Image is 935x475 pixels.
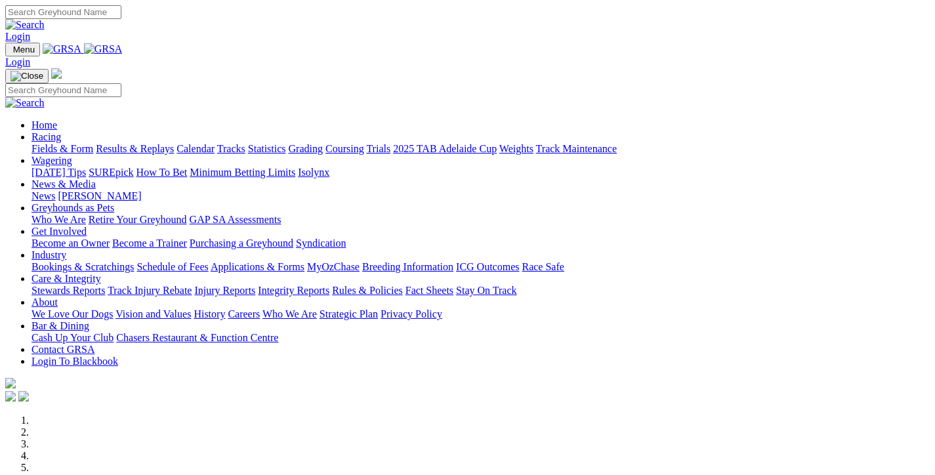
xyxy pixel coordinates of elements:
img: logo-grsa-white.png [51,68,62,79]
a: Cash Up Your Club [31,332,114,343]
a: Become an Owner [31,237,110,249]
a: ICG Outcomes [456,261,519,272]
a: Contact GRSA [31,344,94,355]
a: Stay On Track [456,285,516,296]
a: Coursing [325,143,364,154]
a: Retire Your Greyhound [89,214,187,225]
a: Stewards Reports [31,285,105,296]
div: Care & Integrity [31,285,930,297]
div: Racing [31,143,930,155]
a: Track Maintenance [536,143,617,154]
div: Industry [31,261,930,273]
a: About [31,297,58,308]
a: Strategic Plan [320,308,378,320]
a: Bookings & Scratchings [31,261,134,272]
a: Login To Blackbook [31,356,118,367]
a: SUREpick [89,167,133,178]
span: Menu [13,45,35,54]
a: Syndication [296,237,346,249]
a: MyOzChase [307,261,360,272]
a: Results & Replays [96,143,174,154]
div: News & Media [31,190,930,202]
a: Home [31,119,57,131]
img: twitter.svg [18,391,29,402]
img: Close [10,71,43,81]
a: Race Safe [522,261,564,272]
a: News [31,190,55,201]
a: Trials [366,143,390,154]
a: Become a Trainer [112,237,187,249]
a: Chasers Restaurant & Function Centre [116,332,278,343]
a: Care & Integrity [31,273,101,284]
a: Schedule of Fees [136,261,208,272]
div: Bar & Dining [31,332,930,344]
img: facebook.svg [5,391,16,402]
div: Get Involved [31,237,930,249]
input: Search [5,83,121,97]
a: Wagering [31,155,72,166]
div: Greyhounds as Pets [31,214,930,226]
a: How To Bet [136,167,188,178]
a: Statistics [248,143,286,154]
a: Isolynx [298,167,329,178]
a: History [194,308,225,320]
a: Login [5,31,30,42]
a: Breeding Information [362,261,453,272]
a: Fields & Form [31,143,93,154]
img: Search [5,97,45,109]
a: Get Involved [31,226,87,237]
img: GRSA [43,43,81,55]
div: About [31,308,930,320]
a: Tracks [217,143,245,154]
a: Minimum Betting Limits [190,167,295,178]
a: Careers [228,308,260,320]
a: Injury Reports [194,285,255,296]
a: News & Media [31,178,96,190]
a: [DATE] Tips [31,167,86,178]
a: Calendar [177,143,215,154]
a: Who We Are [31,214,86,225]
a: Applications & Forms [211,261,304,272]
a: Racing [31,131,61,142]
a: Weights [499,143,533,154]
a: [PERSON_NAME] [58,190,141,201]
a: Greyhounds as Pets [31,202,114,213]
input: Search [5,5,121,19]
a: Integrity Reports [258,285,329,296]
a: Who We Are [262,308,317,320]
a: We Love Our Dogs [31,308,113,320]
button: Toggle navigation [5,69,49,83]
a: Bar & Dining [31,320,89,331]
a: Grading [289,143,323,154]
a: Industry [31,249,66,260]
img: Search [5,19,45,31]
a: Fact Sheets [405,285,453,296]
a: Rules & Policies [332,285,403,296]
a: Purchasing a Greyhound [190,237,293,249]
img: logo-grsa-white.png [5,378,16,388]
img: GRSA [84,43,123,55]
a: GAP SA Assessments [190,214,281,225]
a: 2025 TAB Adelaide Cup [393,143,497,154]
a: Privacy Policy [381,308,442,320]
div: Wagering [31,167,930,178]
a: Login [5,56,30,68]
button: Toggle navigation [5,43,40,56]
a: Vision and Values [115,308,191,320]
a: Track Injury Rebate [108,285,192,296]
